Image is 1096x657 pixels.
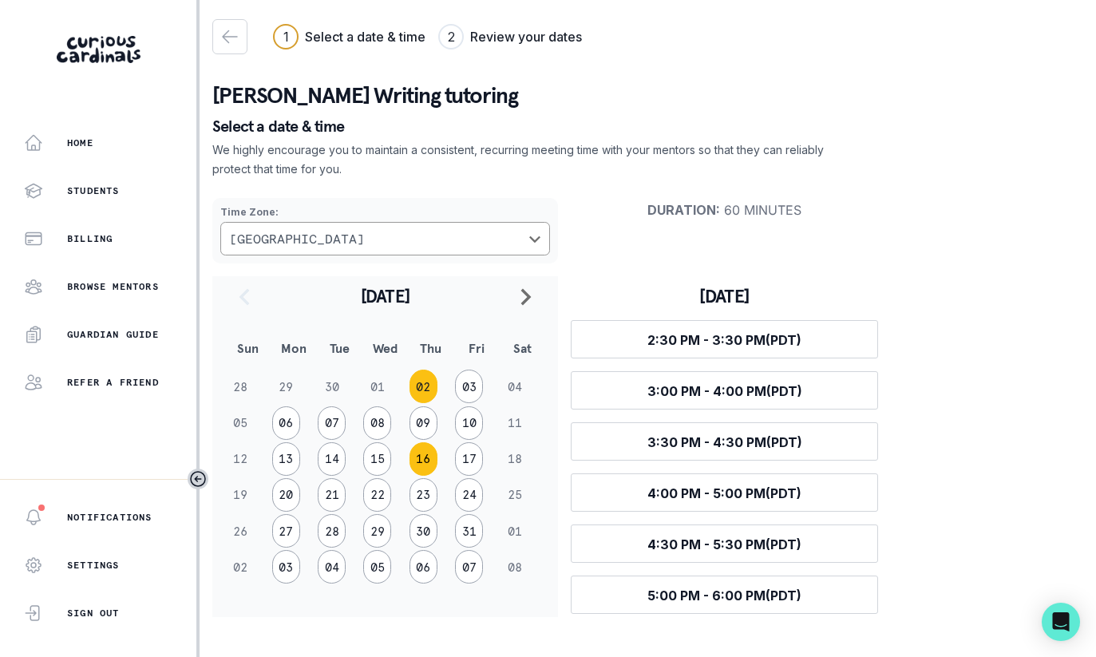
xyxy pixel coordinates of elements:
button: 06 [272,406,300,440]
p: Settings [67,559,120,572]
p: Billing [67,232,113,245]
p: Select a date & time [212,118,1083,134]
button: 29 [363,514,391,548]
p: 60 minutes [571,202,878,218]
button: 5:00 PM - 6:00 PM(PDT) [571,576,878,614]
button: 28 [318,514,346,548]
button: 4:00 PM - 5:00 PM(PDT) [571,473,878,512]
p: Refer a friend [67,376,159,389]
p: [PERSON_NAME] Writing tutoring [212,80,1083,112]
p: Sign Out [67,607,120,619]
button: 08 [363,406,391,440]
button: Toggle sidebar [188,469,208,489]
button: 07 [455,550,483,584]
button: 20 [272,478,300,512]
div: Progress [273,24,582,49]
button: 22 [363,478,391,512]
button: navigate to next month [507,276,545,316]
span: 4:30 PM - 5:30 PM (PDT) [647,536,801,552]
button: 07 [318,406,346,440]
th: Fri [453,327,499,369]
button: 23 [410,478,437,512]
button: 09 [410,406,437,440]
p: Notifications [67,511,152,524]
strong: Duration : [647,202,720,218]
p: Home [67,137,93,149]
p: Guardian Guide [67,328,159,341]
div: Open Intercom Messenger [1042,603,1080,641]
button: 2:30 PM - 3:30 PM(PDT) [571,320,878,358]
button: 15 [363,442,391,476]
button: 06 [410,550,437,584]
h3: Review your dates [470,27,582,46]
button: 31 [455,514,483,548]
p: We highly encourage you to maintain a consistent, recurring meeting time with your mentors so tha... [212,141,825,179]
img: Curious Cardinals Logo [57,36,140,63]
button: 04 [318,550,346,584]
button: 14 [318,442,346,476]
p: Students [67,184,120,197]
h3: Select a date & time [305,27,425,46]
h3: [DATE] [571,285,878,307]
th: Wed [362,327,408,369]
button: 3:30 PM - 4:30 PM(PDT) [571,422,878,461]
div: 1 [283,27,289,46]
strong: Time Zone : [220,206,279,218]
button: 10 [455,406,483,440]
button: 03 [272,550,300,584]
button: 13 [272,442,300,476]
span: 3:30 PM - 4:30 PM (PDT) [647,434,802,450]
div: 2 [448,27,455,46]
span: 2:30 PM - 3:30 PM (PDT) [647,332,801,348]
th: Tue [317,327,362,369]
button: 05 [363,550,391,584]
button: 21 [318,478,346,512]
span: 5:00 PM - 6:00 PM (PDT) [647,588,801,604]
th: Sun [225,327,271,369]
th: Thu [408,327,453,369]
button: Choose a timezone [220,222,550,255]
th: Sat [500,327,545,369]
button: 17 [455,442,483,476]
button: 4:30 PM - 5:30 PM(PDT) [571,524,878,563]
button: 16 [410,442,437,476]
span: 3:00 PM - 4:00 PM (PDT) [647,383,802,399]
span: 4:00 PM - 5:00 PM (PDT) [647,485,801,501]
button: 24 [455,478,483,512]
p: Browse Mentors [67,280,159,293]
button: 27 [272,514,300,548]
th: Mon [271,327,316,369]
h2: [DATE] [263,285,507,307]
button: 03 [455,370,483,403]
button: 3:00 PM - 4:00 PM(PDT) [571,371,878,410]
button: 30 [410,514,437,548]
button: 02 [410,370,437,403]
